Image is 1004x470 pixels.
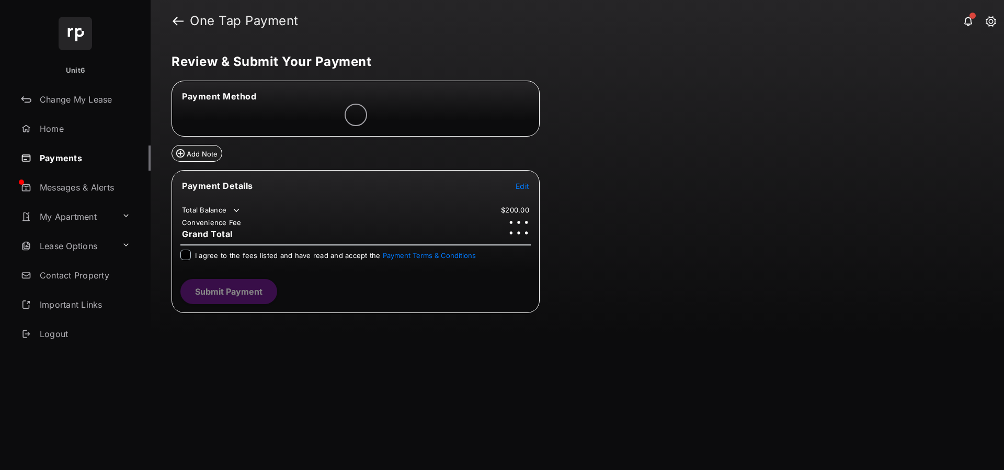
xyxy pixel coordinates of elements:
[17,175,151,200] a: Messages & Alerts
[182,181,253,191] span: Payment Details
[17,116,151,141] a: Home
[172,145,222,162] button: Add Note
[181,218,242,227] td: Convenience Fee
[172,55,975,68] h5: Review & Submit Your Payment
[66,65,85,76] p: Unit6
[181,205,242,216] td: Total Balance
[17,146,151,171] a: Payments
[500,205,530,215] td: $200.00
[17,263,151,288] a: Contact Property
[516,182,529,191] span: Edit
[190,15,299,27] strong: One Tap Payment
[180,279,277,304] button: Submit Payment
[195,251,476,260] span: I agree to the fees listed and have read and accept the
[516,181,529,191] button: Edit
[17,204,118,229] a: My Apartment
[59,17,92,50] img: svg+xml;base64,PHN2ZyB4bWxucz0iaHR0cDovL3d3dy53My5vcmcvMjAwMC9zdmciIHdpZHRoPSI2NCIgaGVpZ2h0PSI2NC...
[383,251,476,260] button: I agree to the fees listed and have read and accept the
[17,233,118,259] a: Lease Options
[17,321,151,346] a: Logout
[182,91,256,102] span: Payment Method
[17,292,134,317] a: Important Links
[182,229,233,239] span: Grand Total
[17,87,151,112] a: Change My Lease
